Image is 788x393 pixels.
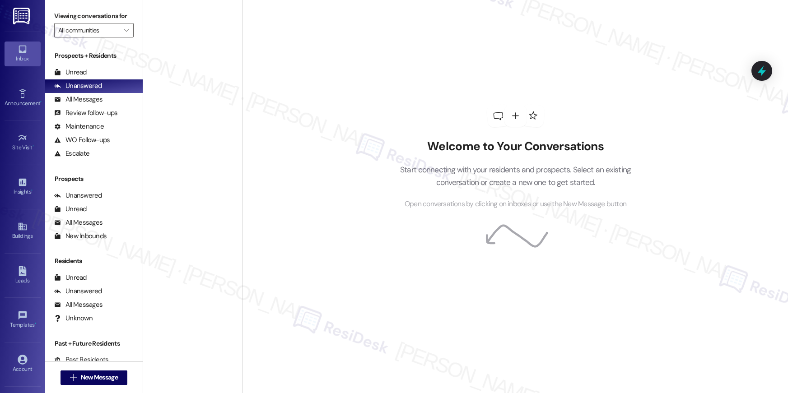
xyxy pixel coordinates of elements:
div: Unread [54,204,87,214]
div: Unread [54,68,87,77]
i:  [124,27,129,34]
a: Account [5,352,41,376]
div: Prospects [45,174,143,184]
div: Review follow-ups [54,108,117,118]
span: • [40,99,42,105]
div: Unknown [54,314,93,323]
div: Past + Future Residents [45,339,143,348]
i:  [70,374,77,381]
img: ResiDesk Logo [13,8,32,24]
div: Past Residents [54,355,109,365]
label: Viewing conversations for [54,9,134,23]
div: Maintenance [54,122,104,131]
a: Templates • [5,308,41,332]
span: • [31,187,33,194]
a: Inbox [5,42,41,66]
span: • [35,320,36,327]
div: All Messages [54,95,103,104]
span: Open conversations by clicking on inboxes or use the New Message button [405,199,626,210]
a: Buildings [5,219,41,243]
div: WO Follow-ups [54,135,110,145]
span: • [33,143,34,149]
div: New Inbounds [54,231,107,241]
div: All Messages [54,218,103,227]
div: Unanswered [54,191,102,200]
div: Unanswered [54,287,102,296]
a: Insights • [5,175,41,199]
span: New Message [81,373,118,382]
div: Residents [45,256,143,266]
a: Site Visit • [5,130,41,155]
div: Unread [54,273,87,282]
div: Prospects + Residents [45,51,143,60]
button: New Message [61,370,127,385]
input: All communities [58,23,119,37]
div: All Messages [54,300,103,310]
div: Escalate [54,149,89,158]
h2: Welcome to Your Conversations [387,139,645,154]
p: Start connecting with your residents and prospects. Select an existing conversation or create a n... [387,163,645,189]
div: Unanswered [54,81,102,91]
a: Leads [5,264,41,288]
